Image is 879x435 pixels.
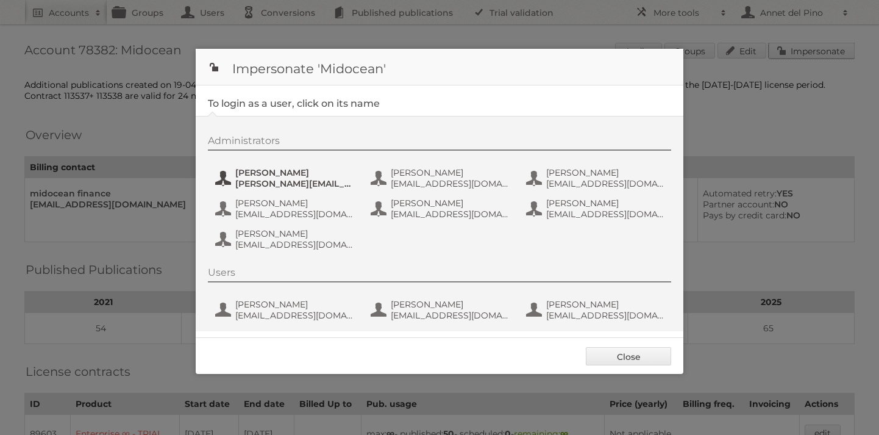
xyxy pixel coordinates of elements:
span: [EMAIL_ADDRESS][DOMAIN_NAME] [235,239,354,250]
button: [PERSON_NAME] [EMAIL_ADDRESS][DOMAIN_NAME] [525,166,668,190]
legend: To login as a user, click on its name [208,98,380,109]
button: [PERSON_NAME] [EMAIL_ADDRESS][DOMAIN_NAME] [369,196,513,221]
span: [EMAIL_ADDRESS][DOMAIN_NAME] [235,310,354,321]
span: [EMAIL_ADDRESS][DOMAIN_NAME] [546,178,664,189]
button: [PERSON_NAME] [EMAIL_ADDRESS][DOMAIN_NAME] [214,196,357,221]
span: [PERSON_NAME] [235,167,354,178]
button: [PERSON_NAME] [EMAIL_ADDRESS][DOMAIN_NAME] [525,298,668,322]
span: [EMAIL_ADDRESS][DOMAIN_NAME] [235,209,354,220]
span: [PERSON_NAME] [391,198,509,209]
button: [PERSON_NAME] [PERSON_NAME][EMAIL_ADDRESS][DOMAIN_NAME] [214,166,357,190]
span: [EMAIL_ADDRESS][DOMAIN_NAME] [391,209,509,220]
span: [PERSON_NAME] [546,167,664,178]
span: [PERSON_NAME] [546,198,664,209]
button: [PERSON_NAME] [EMAIL_ADDRESS][DOMAIN_NAME] [214,298,357,322]
span: [EMAIL_ADDRESS][DOMAIN_NAME] [391,178,509,189]
span: [EMAIL_ADDRESS][DOMAIN_NAME] [546,209,664,220]
div: Users [208,267,671,282]
button: [PERSON_NAME] [EMAIL_ADDRESS][DOMAIN_NAME] [525,196,668,221]
button: [PERSON_NAME] [EMAIL_ADDRESS][DOMAIN_NAME] [369,166,513,190]
span: [PERSON_NAME] [235,299,354,310]
span: [PERSON_NAME] [391,167,509,178]
button: [PERSON_NAME] [EMAIL_ADDRESS][DOMAIN_NAME] [214,227,357,251]
span: [PERSON_NAME] [235,228,354,239]
span: [PERSON_NAME] [546,299,664,310]
span: [PERSON_NAME] [235,198,354,209]
a: Close [586,347,671,365]
button: [PERSON_NAME] [EMAIL_ADDRESS][DOMAIN_NAME] [369,298,513,322]
h1: Impersonate 'Midocean' [196,49,683,85]
div: Administrators [208,135,671,151]
span: [PERSON_NAME] [391,299,509,310]
span: [EMAIL_ADDRESS][DOMAIN_NAME] [546,310,664,321]
span: [PERSON_NAME][EMAIL_ADDRESS][DOMAIN_NAME] [235,178,354,189]
span: [EMAIL_ADDRESS][DOMAIN_NAME] [391,310,509,321]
